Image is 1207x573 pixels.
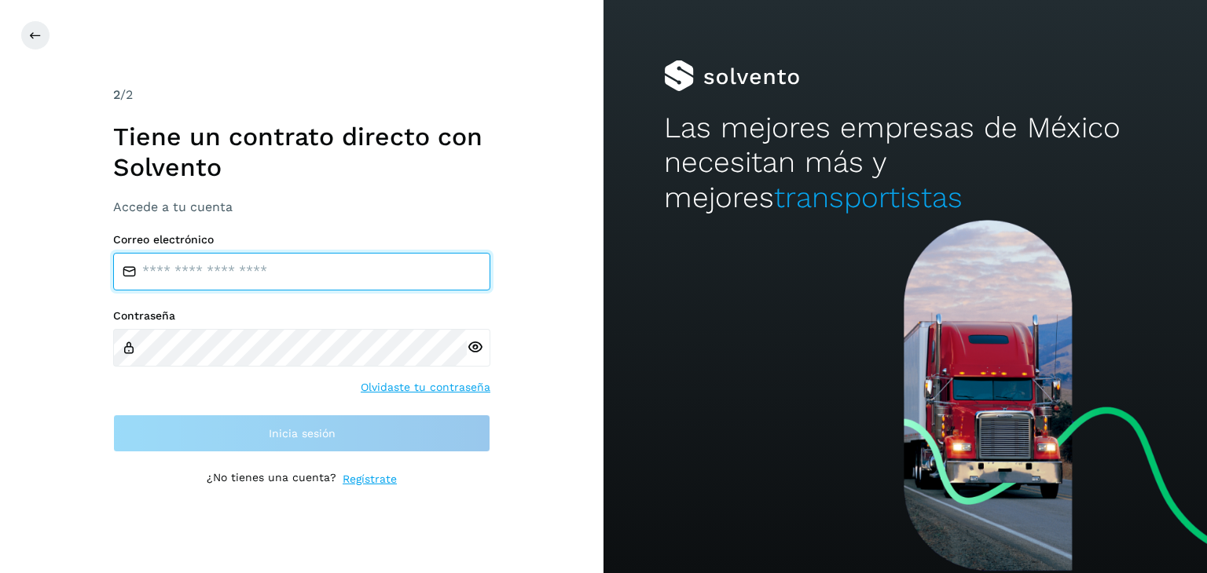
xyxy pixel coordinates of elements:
span: Inicia sesión [269,428,336,439]
a: Regístrate [343,471,397,487]
label: Contraseña [113,309,490,323]
span: 2 [113,87,120,102]
label: Correo electrónico [113,233,490,246]
h2: Las mejores empresas de México necesitan más y mejores [664,111,1146,215]
h1: Tiene un contrato directo con Solvento [113,122,490,182]
p: ¿No tienes una cuenta? [207,471,336,487]
div: /2 [113,86,490,104]
a: Olvidaste tu contraseña [361,379,490,396]
h3: Accede a tu cuenta [113,199,490,214]
span: transportistas [774,181,963,214]
button: Inicia sesión [113,414,490,452]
